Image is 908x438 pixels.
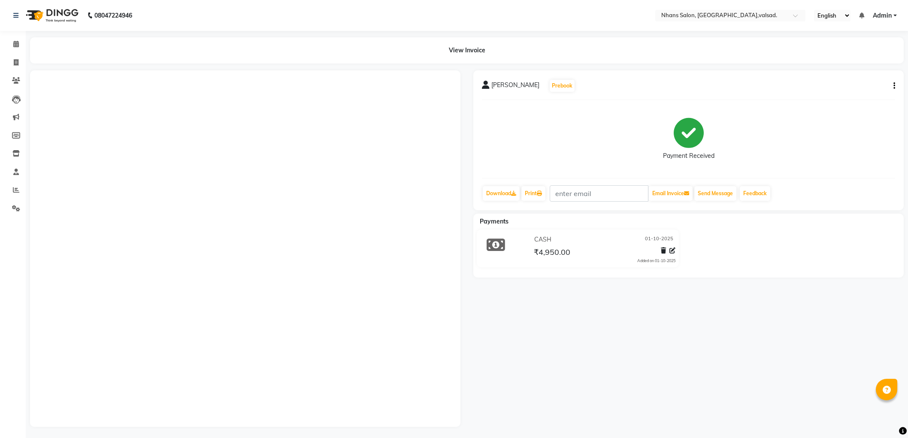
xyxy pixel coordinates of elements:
[22,3,81,27] img: logo
[740,186,770,201] a: Feedback
[649,186,693,201] button: Email Invoice
[694,186,736,201] button: Send Message
[94,3,132,27] b: 08047224946
[872,404,899,429] iframe: chat widget
[491,81,539,93] span: [PERSON_NAME]
[550,80,575,92] button: Prebook
[550,185,648,202] input: enter email
[663,151,714,160] div: Payment Received
[534,247,570,259] span: ₹4,950.00
[30,37,904,63] div: View Invoice
[480,217,508,225] span: Payments
[645,235,673,244] span: 01-10-2025
[637,258,675,264] div: Added on 01-10-2025
[534,235,551,244] span: CASH
[873,11,892,20] span: Admin
[483,186,520,201] a: Download
[521,186,545,201] a: Print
